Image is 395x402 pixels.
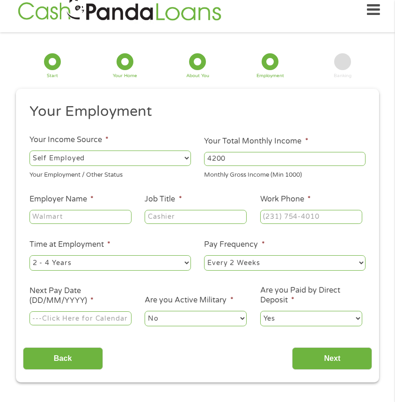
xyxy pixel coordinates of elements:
[29,311,132,325] input: ---Click Here for Calendar ---
[145,295,233,305] label: Are you Active Military
[260,210,362,224] input: (231) 754-4010
[204,240,264,250] label: Pay Frequency
[256,74,284,79] div: Employment
[334,74,351,79] div: Banking
[145,194,182,204] label: Job Title
[186,74,209,79] div: About You
[47,74,58,79] div: Start
[29,286,132,306] label: Next Pay Date (DD/MM/YYYY)
[29,102,359,121] h2: Your Employment
[29,167,191,180] div: Your Employment / Other Status
[29,240,110,250] label: Time at Employment
[292,347,372,370] input: Next
[260,194,311,204] label: Work Phone
[204,136,308,146] label: Your Total Monthly Income
[145,210,247,224] input: Cashier
[113,74,137,79] div: Your Home
[23,347,103,370] input: Back
[29,210,132,224] input: Walmart
[204,152,366,166] input: 1800
[29,135,109,145] label: Your Income Source
[204,167,366,180] div: Monthly Gross Income (Min 1000)
[260,286,362,305] label: Are you Paid by Direct Deposit
[29,194,94,204] label: Employer Name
